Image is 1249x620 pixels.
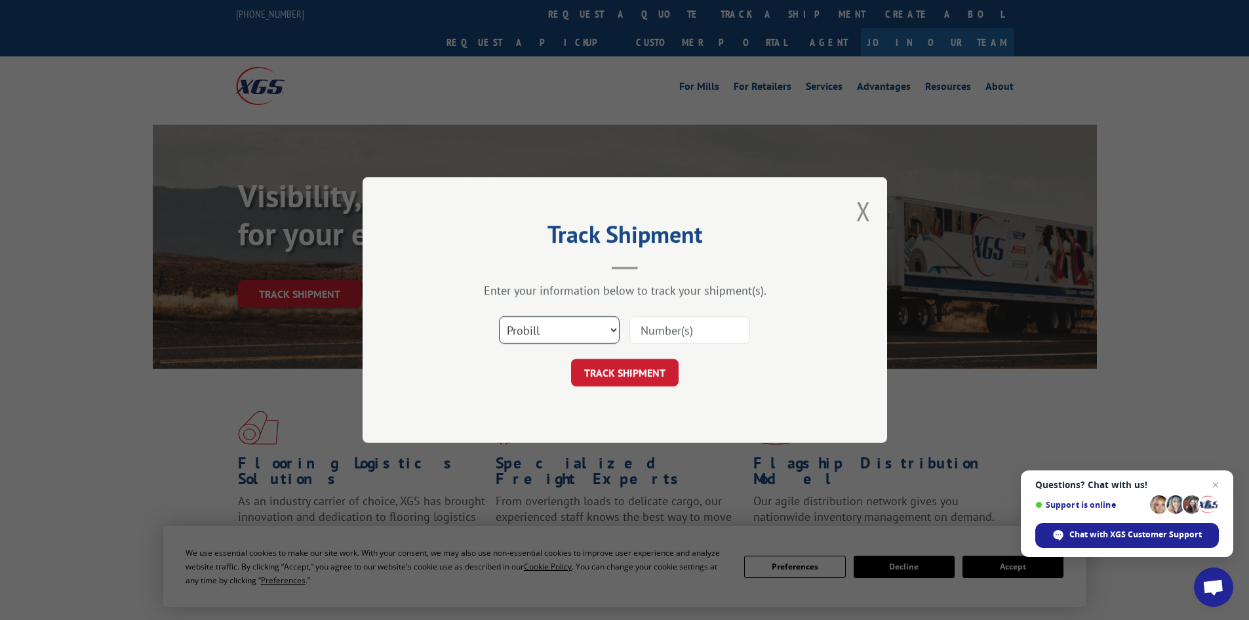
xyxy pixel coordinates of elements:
[1035,523,1219,548] div: Chat with XGS Customer Support
[1208,477,1223,493] span: Close chat
[1035,480,1219,490] span: Questions? Chat with us!
[1194,568,1233,607] div: Open chat
[629,316,750,344] input: Number(s)
[1035,500,1145,510] span: Support is online
[1069,529,1202,541] span: Chat with XGS Customer Support
[428,283,822,298] div: Enter your information below to track your shipment(s).
[856,194,871,228] button: Close modal
[428,225,822,250] h2: Track Shipment
[571,359,679,386] button: TRACK SHIPMENT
